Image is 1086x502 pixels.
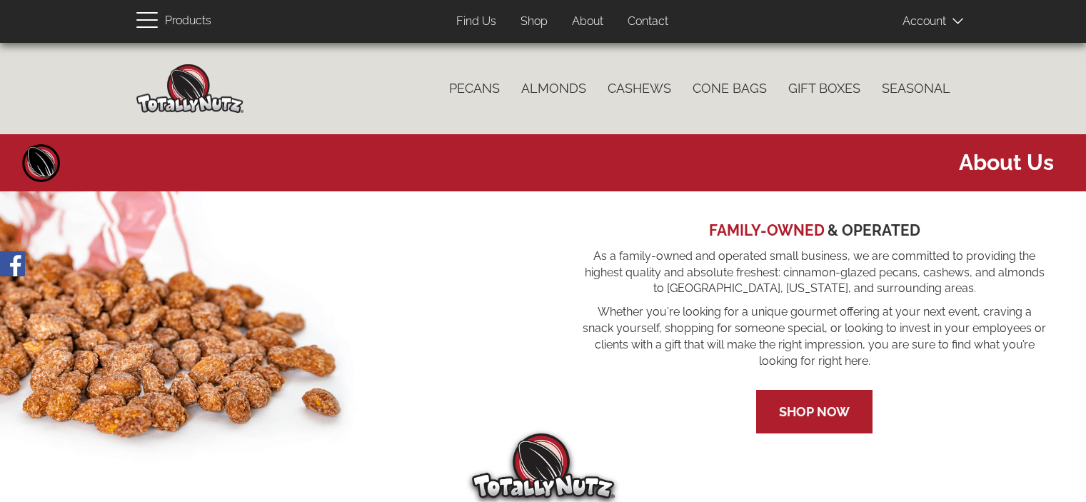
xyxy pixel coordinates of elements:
[438,74,511,104] a: Pecans
[561,8,614,36] a: About
[828,221,920,239] span: & OPERATED
[165,11,211,31] span: Products
[597,74,682,104] a: Cashews
[510,8,558,36] a: Shop
[583,304,1047,369] span: Whether you're looking for a unique gourmet offering at your next event, craving a snack yourself...
[472,433,615,498] img: Totally Nutz Logo
[682,74,778,104] a: Cone Bags
[446,8,507,36] a: Find Us
[583,249,1047,298] span: As a family-owned and operated small business, we are committed to providing the highest quality ...
[136,64,243,113] img: Home
[779,404,850,419] a: Shop Now
[709,221,825,239] span: FAMILY-OWNED
[871,74,961,104] a: Seasonal
[511,74,597,104] a: Almonds
[11,147,1054,178] span: About us
[617,8,679,36] a: Contact
[778,74,871,104] a: Gift Boxes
